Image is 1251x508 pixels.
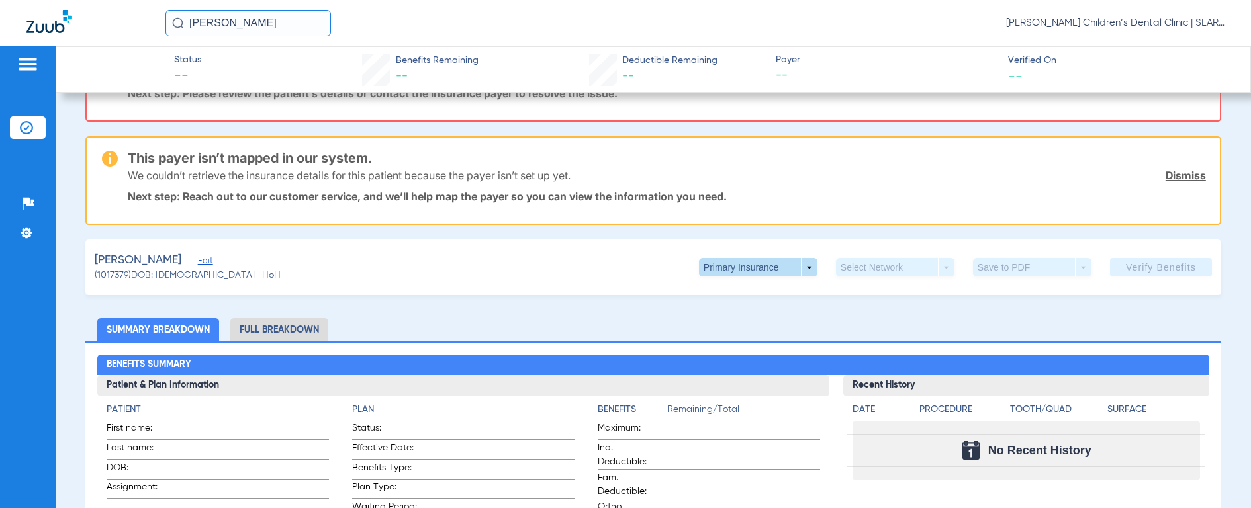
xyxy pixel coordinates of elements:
h4: Tooth/Quad [1010,403,1103,417]
span: Fam. Deductible: [598,471,663,499]
li: Summary Breakdown [97,318,219,341]
span: -- [1008,69,1023,83]
h3: Patient & Plan Information [97,375,829,396]
img: Search Icon [172,17,184,29]
span: (1017379) DOB: [DEMOGRAPHIC_DATA] - HoH [95,269,281,282]
h3: Recent History [843,375,1209,396]
span: No Recent History [988,444,1091,457]
span: First name: [107,421,171,439]
span: Last name: [107,441,171,459]
span: [PERSON_NAME] [95,252,181,269]
h4: Patient [107,403,329,417]
h3: This payer isn’t mapped in our system. [128,151,1206,165]
span: -- [622,70,634,82]
img: Zuub Logo [26,10,72,33]
span: Assignment: [107,480,171,498]
span: Effective Date: [352,441,417,459]
span: Edit [198,256,210,269]
span: Verified On [1008,54,1229,67]
li: Full Breakdown [230,318,328,341]
app-breakdown-title: Date [853,403,908,421]
button: Primary Insurance [699,258,817,276]
p: Next step: Reach out to our customer service, and we’ll help map the payer so you can view the in... [128,190,1206,203]
span: Status [174,53,201,67]
h4: Surface [1107,403,1200,417]
iframe: Chat Widget [1185,444,1251,508]
span: -- [396,70,408,82]
app-breakdown-title: Procedure [919,403,1005,421]
input: Search for patients [165,10,331,36]
span: -- [174,67,201,86]
span: Payer [776,53,997,67]
h4: Plan [352,403,575,417]
span: Benefits Remaining [396,54,479,67]
span: Plan Type: [352,480,417,498]
span: Maximum: [598,421,663,439]
h2: Benefits Summary [97,355,1210,376]
span: Ind. Deductible: [598,441,663,469]
p: Next step: Please review the patient’s details or contact the insurance payer to resolve the issue. [128,87,1206,100]
a: Dismiss [1166,169,1206,182]
span: Status: [352,421,417,439]
span: -- [776,67,997,84]
h4: Date [853,403,908,417]
img: warning-icon [102,151,118,167]
app-breakdown-title: Benefits [598,403,667,421]
img: hamburger-icon [17,56,38,72]
p: We couldn’t retrieve the insurance details for this patient because the payer isn’t set up yet. [128,169,571,182]
h4: Procedure [919,403,1005,417]
span: Remaining/Total [667,403,820,421]
span: Benefits Type: [352,461,417,479]
span: [PERSON_NAME] Children’s Dental Clinic | SEARHC [1006,17,1225,30]
span: Deductible Remaining [622,54,718,67]
img: Calendar [962,441,980,460]
app-breakdown-title: Tooth/Quad [1010,403,1103,421]
span: DOB: [107,461,171,479]
app-breakdown-title: Surface [1107,403,1200,421]
h4: Benefits [598,403,667,417]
